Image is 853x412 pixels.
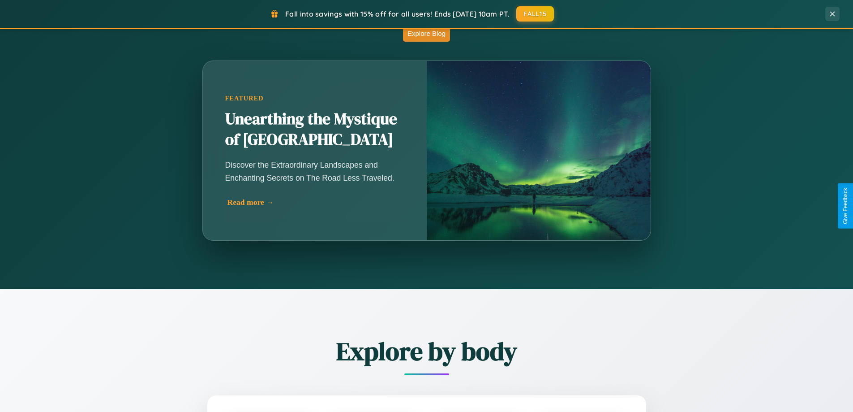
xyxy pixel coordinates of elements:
[225,159,404,184] p: Discover the Extraordinary Landscapes and Enchanting Secrets on The Road Less Traveled.
[227,198,407,207] div: Read more →
[225,109,404,150] h2: Unearthing the Mystique of [GEOGRAPHIC_DATA]
[516,6,554,22] button: FALL15
[225,95,404,102] div: Featured
[158,334,695,369] h2: Explore by body
[285,9,510,18] span: Fall into savings with 15% off for all users! Ends [DATE] 10am PT.
[842,188,849,224] div: Give Feedback
[403,25,450,42] button: Explore Blog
